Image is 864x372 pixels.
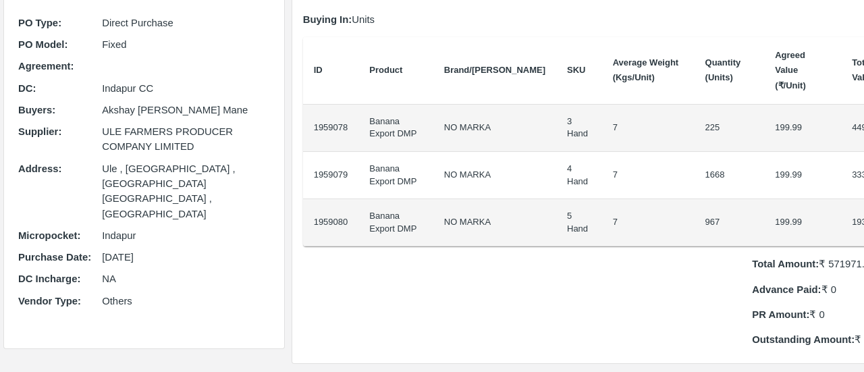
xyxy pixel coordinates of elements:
b: Average Weight (Kgs/Unit) [613,57,679,82]
p: NA [102,271,269,286]
td: 1668 [695,152,765,199]
b: Agreed Value (₹/Unit) [775,50,806,90]
b: PO Model : [18,39,67,50]
td: Banana Export DMP [358,105,433,152]
td: NO MARKA [433,199,556,246]
b: Product [369,65,402,75]
p: ULE FARMERS PRODUCER COMPANY LIMITED [102,124,269,155]
b: PO Type : [18,18,61,28]
td: Banana Export DMP [358,152,433,199]
b: Purchase Date : [18,252,91,263]
b: Brand/[PERSON_NAME] [444,65,545,75]
p: Direct Purchase [102,16,269,30]
td: 199.99 [764,199,841,246]
p: Fixed [102,37,269,52]
b: SKU [567,65,585,75]
b: Vendor Type : [18,296,81,307]
b: Supplier : [18,126,61,137]
td: 199.99 [764,105,841,152]
b: Outstanding Amount: [752,334,855,345]
b: DC : [18,83,36,94]
p: Ule , [GEOGRAPHIC_DATA] , [GEOGRAPHIC_DATA] [GEOGRAPHIC_DATA] , [GEOGRAPHIC_DATA] [102,161,269,221]
b: Advance Paid: [752,284,821,295]
td: 1959079 [303,152,359,199]
td: 7 [602,199,695,246]
b: Address : [18,163,61,174]
td: 1959080 [303,199,359,246]
td: 199.99 [764,152,841,199]
td: 3 Hand [556,105,602,152]
td: 967 [695,199,765,246]
b: Buying In: [303,14,352,25]
b: Micropocket : [18,230,80,241]
p: Indapur [102,228,269,243]
td: 4 Hand [556,152,602,199]
b: Buyers : [18,105,55,115]
td: 225 [695,105,765,152]
b: Quantity (Units) [705,57,741,82]
p: Indapur CC [102,81,269,96]
b: PR Amount: [752,309,809,320]
b: Agreement: [18,61,74,72]
p: Akshay [PERSON_NAME] Mane [102,103,269,117]
b: ID [314,65,323,75]
p: Others [102,294,269,309]
td: NO MARKA [433,105,556,152]
td: 5 Hand [556,199,602,246]
td: 1959078 [303,105,359,152]
b: Total Amount: [752,259,819,269]
td: 7 [602,105,695,152]
p: [DATE] [102,250,269,265]
td: 7 [602,152,695,199]
td: Banana Export DMP [358,199,433,246]
b: DC Incharge : [18,273,80,284]
td: NO MARKA [433,152,556,199]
